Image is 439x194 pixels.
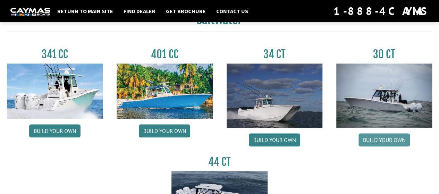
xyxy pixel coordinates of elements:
[227,48,322,61] h3: 34 CT
[358,133,410,146] a: Build your own
[249,133,300,146] a: Build your own
[29,124,81,137] a: Build your own
[336,64,432,127] img: 30_CT_photo_shoot_for_caymas_connect.jpg
[334,3,429,19] div: 1-888-4CAYMAS
[54,7,117,16] a: Return to main site
[117,48,212,61] h3: 401 CC
[7,48,103,61] h3: 341 CC
[7,64,103,119] img: 341CC-thumbjpg.jpg
[171,155,267,168] h3: 44 CT
[120,7,159,16] a: Find Dealer
[117,64,212,119] img: 401CC_thumb.pg.jpg
[139,124,190,137] a: Build your own
[213,7,252,16] a: Contact Us
[336,48,432,61] h3: 30 CT
[162,7,209,16] a: Get Brochure
[227,64,322,127] img: Caymas_34_CT_pic_1.jpg
[10,8,50,15] img: white-logo-c9c8dbefe5ff5ceceb0f0178aa75bf4bb51f6bca0971e226c86eb53dfe498488.png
